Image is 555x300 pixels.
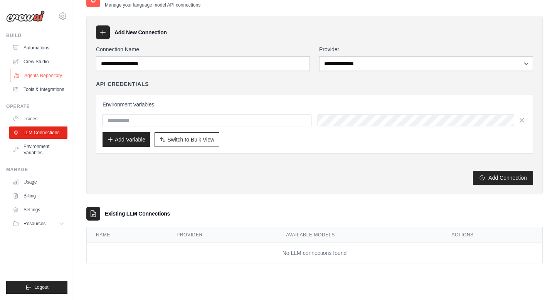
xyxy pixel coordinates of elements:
[9,83,67,96] a: Tools & Integrations
[9,176,67,188] a: Usage
[24,221,45,227] span: Resources
[9,56,67,68] a: Crew Studio
[34,284,49,290] span: Logout
[96,46,310,53] label: Connection Name
[9,217,67,230] button: Resources
[9,204,67,216] a: Settings
[442,227,542,243] th: Actions
[103,101,526,108] h3: Environment Variables
[155,132,219,147] button: Switch to Bulk View
[105,2,200,8] p: Manage your language model API connections
[105,210,170,217] h3: Existing LLM Connections
[103,132,150,147] button: Add Variable
[9,140,67,159] a: Environment Variables
[6,32,67,39] div: Build
[87,243,542,263] td: No LLM connections found
[9,42,67,54] a: Automations
[167,227,277,243] th: Provider
[87,227,167,243] th: Name
[319,46,533,53] label: Provider
[6,10,45,22] img: Logo
[9,126,67,139] a: LLM Connections
[277,227,442,243] th: Available Models
[9,190,67,202] a: Billing
[6,167,67,173] div: Manage
[96,80,149,88] h4: API Credentials
[9,113,67,125] a: Traces
[6,103,67,110] div: Operate
[10,69,68,82] a: Agents Repository
[473,171,533,185] button: Add Connection
[167,136,214,143] span: Switch to Bulk View
[114,29,167,36] h3: Add New Connection
[6,281,67,294] button: Logout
